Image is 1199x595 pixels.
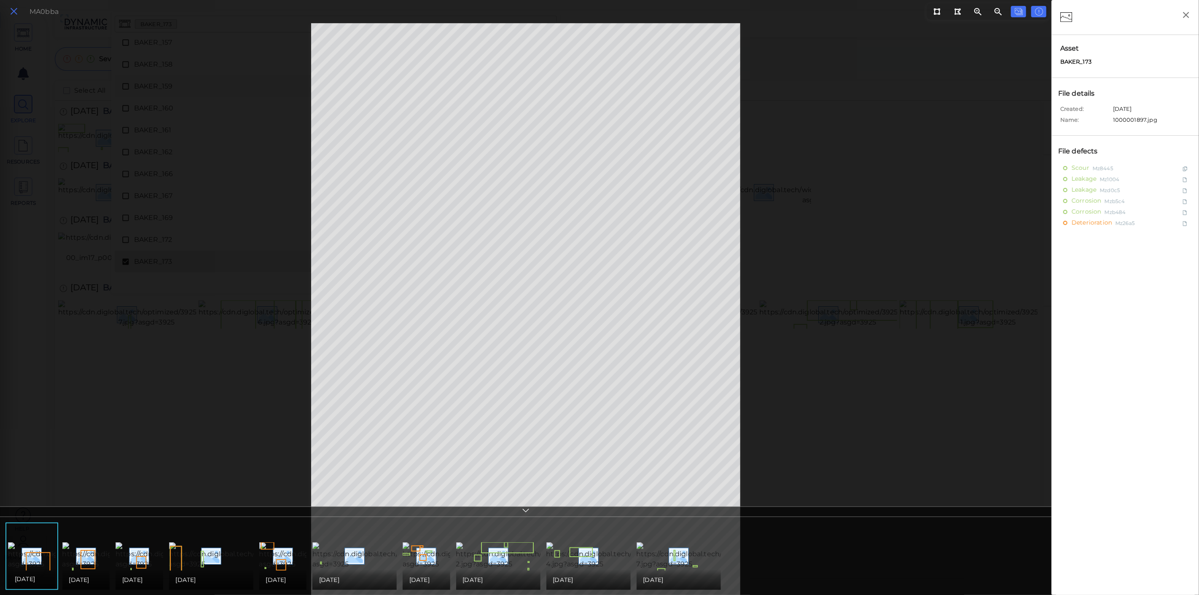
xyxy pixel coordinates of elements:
img: https://cdn.diglobal.tech/width210/3925/20250726_112955.jpg?asgd=3925 [403,542,613,569]
span: [DATE] [643,575,664,585]
span: Deterioration [1072,217,1112,228]
span: Name: [1060,116,1111,127]
div: File defects [1056,144,1109,158]
iframe: Chat [1163,557,1193,589]
span: Leakage [1072,185,1097,195]
span: [DATE] [122,575,142,585]
div: CorrosionMzb484 [1056,206,1195,217]
span: Mz8445 [1093,163,1113,173]
span: [DATE] [1113,105,1132,116]
span: Mzb5c4 [1105,196,1125,206]
span: Mzd0c5 [1100,185,1120,195]
img: https://cdn.diglobal.tech/width210/3925/displayfile-7.jpg?asgd=3925 [637,542,810,569]
div: LeakageMzd0c5 [1056,185,1195,196]
div: MA0bba [30,7,59,17]
span: Created: [1060,105,1111,116]
span: [DATE] [409,575,430,585]
span: Corrosion [1072,196,1101,206]
span: Mz26a5 [1116,217,1135,228]
img: https://cdn.diglobal.tech/width210/3925/1000001895.jpg?asgd=3925 [8,542,202,569]
div: File details [1056,86,1106,101]
span: Corrosion [1072,206,1101,217]
img: https://cdn.diglobal.tech/width210/3925/displayfile-4.jpg?asgd=3925 [546,542,720,569]
span: 1000001897.jpg [1113,116,1157,127]
div: LeakageMz1004 [1056,174,1195,185]
img: https://cdn.diglobal.tech/width210/3925/20250726_112736.jpg?asgd=3925 [259,542,470,569]
span: Leakage [1072,174,1097,184]
span: Mz1004 [1100,174,1119,184]
img: https://cdn.diglobal.tech/width210/3925/1000001896.jpg?asgd=3925 [62,542,257,569]
img: https://cdn.diglobal.tech/width210/3925/1000001893.jpg?asgd=3925 [169,542,363,569]
div: ScourMz8445 [1056,163,1195,174]
img: https://cdn.diglobal.tech/width210/3925/20250726_112618.jpg?asgd=3925 [312,542,522,569]
img: https://cdn.diglobal.tech/width210/3925/displayfile-2.jpg?asgd=3925 [456,542,629,569]
span: [DATE] [319,575,339,585]
span: [DATE] [463,575,483,585]
span: [DATE] [15,574,35,584]
img: https://cdn.diglobal.tech/width210/3925/1000001894.jpg?asgd=3925 [116,542,311,569]
span: Scour [1072,163,1089,173]
div: DeteriorationMz26a5 [1056,217,1195,228]
span: [DATE] [553,575,573,585]
span: BAKER_173 [1060,58,1091,66]
span: Mzb484 [1105,206,1126,217]
div: CorrosionMzb5c4 [1056,196,1195,206]
span: Asset [1060,43,1191,54]
span: [DATE] [176,575,196,585]
span: [DATE] [69,575,89,585]
span: [DATE] [266,575,286,585]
